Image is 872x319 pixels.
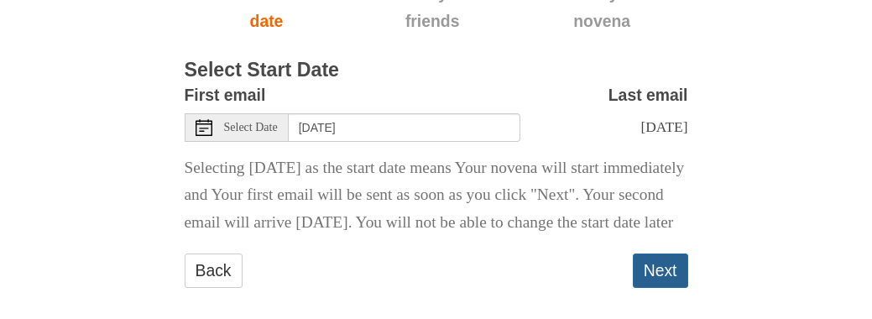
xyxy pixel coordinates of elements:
[185,154,688,238] p: Selecting [DATE] as the start date means Your novena will start immediately and Your first email ...
[185,254,243,288] a: Back
[289,113,520,142] input: Use the arrow keys to pick a date
[224,122,278,133] span: Select Date
[185,81,266,109] label: First email
[633,254,688,288] button: Next
[640,118,687,135] span: [DATE]
[608,81,688,109] label: Last email
[185,60,688,81] h3: Select Start Date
